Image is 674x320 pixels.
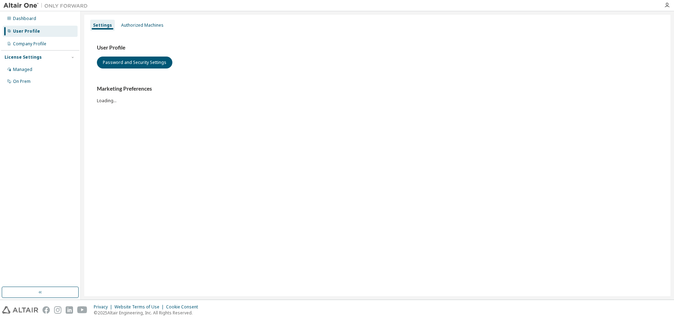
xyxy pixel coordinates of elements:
img: facebook.svg [42,306,50,314]
div: Dashboard [13,16,36,21]
h3: Marketing Preferences [97,85,658,92]
div: Company Profile [13,41,46,47]
img: youtube.svg [77,306,87,314]
div: On Prem [13,79,31,84]
button: Password and Security Settings [97,57,172,68]
div: Website Terms of Use [114,304,166,310]
div: User Profile [13,28,40,34]
div: Managed [13,67,32,72]
div: Loading... [97,85,658,103]
img: altair_logo.svg [2,306,38,314]
p: © 2025 Altair Engineering, Inc. All Rights Reserved. [94,310,202,316]
h3: User Profile [97,44,658,51]
div: Settings [93,22,112,28]
div: Authorized Machines [121,22,164,28]
div: Cookie Consent [166,304,202,310]
div: Privacy [94,304,114,310]
img: instagram.svg [54,306,61,314]
img: Altair One [4,2,91,9]
img: linkedin.svg [66,306,73,314]
div: License Settings [5,54,42,60]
